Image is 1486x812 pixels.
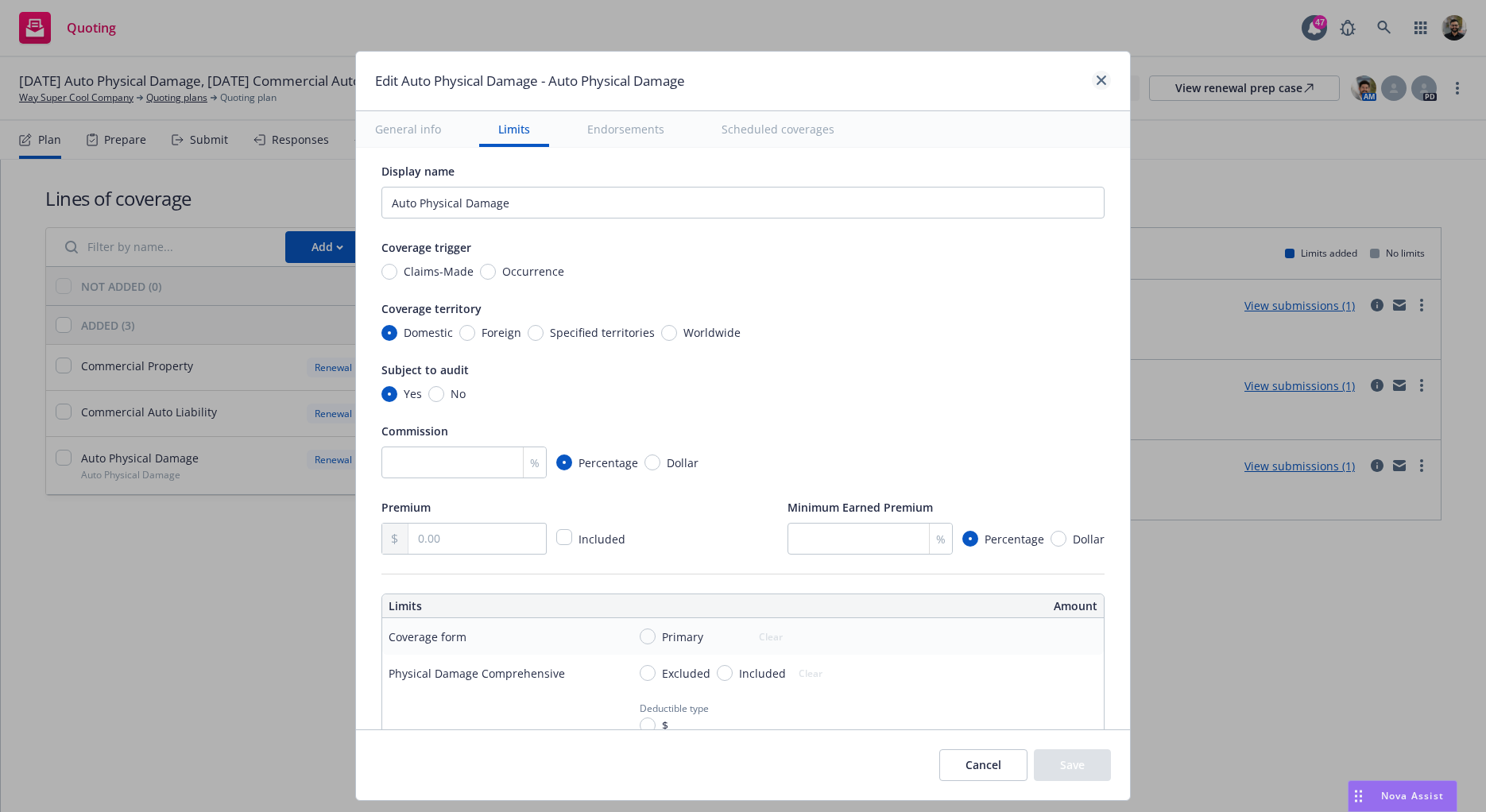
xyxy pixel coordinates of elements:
[482,324,521,341] span: Foreign
[936,531,946,547] span: %
[1051,531,1066,547] input: Dollar
[568,111,683,147] button: Endorsements
[788,500,933,515] span: Minimum Earned Premium
[550,324,655,341] span: Specified territories
[502,263,564,280] span: Occurrence
[428,386,444,402] input: No
[530,454,540,471] span: %
[1348,780,1457,812] button: Nova Assist
[1349,781,1368,811] div: Drag to move
[480,264,496,280] input: Occurrence
[985,531,1044,547] span: Percentage
[939,749,1027,781] button: Cancel
[640,702,709,715] span: Deductible type
[667,454,698,471] span: Dollar
[404,263,474,280] span: Claims-Made
[381,264,397,280] input: Claims-Made
[459,325,475,341] input: Foreign
[683,324,741,341] span: Worldwide
[1073,531,1105,547] span: Dollar
[702,111,853,147] button: Scheduled coverages
[528,325,544,341] input: Specified territories
[662,628,703,645] span: Primary
[375,71,685,91] h1: Edit Auto Physical Damage - Auto Physical Damage
[381,386,397,402] input: Yes
[404,385,422,402] span: Yes
[962,531,978,547] input: Percentage
[750,594,1104,618] th: Amount
[662,717,668,733] span: $
[579,454,638,471] span: Percentage
[1092,71,1111,90] a: close
[381,500,431,515] span: Premium
[381,301,482,316] span: Coverage territory
[408,524,546,554] input: 0.00
[451,385,466,402] span: No
[381,423,448,439] span: Commission
[479,111,549,147] button: Limits
[381,164,455,179] span: Display name
[404,324,453,341] span: Domestic
[381,325,397,341] input: Domestic
[1381,789,1444,802] span: Nova Assist
[640,665,656,681] input: Excluded
[640,628,656,644] input: Primary
[662,665,710,682] span: Excluded
[356,111,460,147] button: General info
[739,665,786,682] span: Included
[389,628,466,645] div: Coverage form
[556,454,572,470] input: Percentage
[661,325,677,341] input: Worldwide
[381,240,471,255] span: Coverage trigger
[382,594,671,618] th: Limits
[644,454,660,470] input: Dollar
[717,665,733,681] input: Included
[381,362,469,377] span: Subject to audit
[640,717,656,733] input: $
[579,532,625,547] span: Included
[389,665,565,682] div: Physical Damage Comprehensive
